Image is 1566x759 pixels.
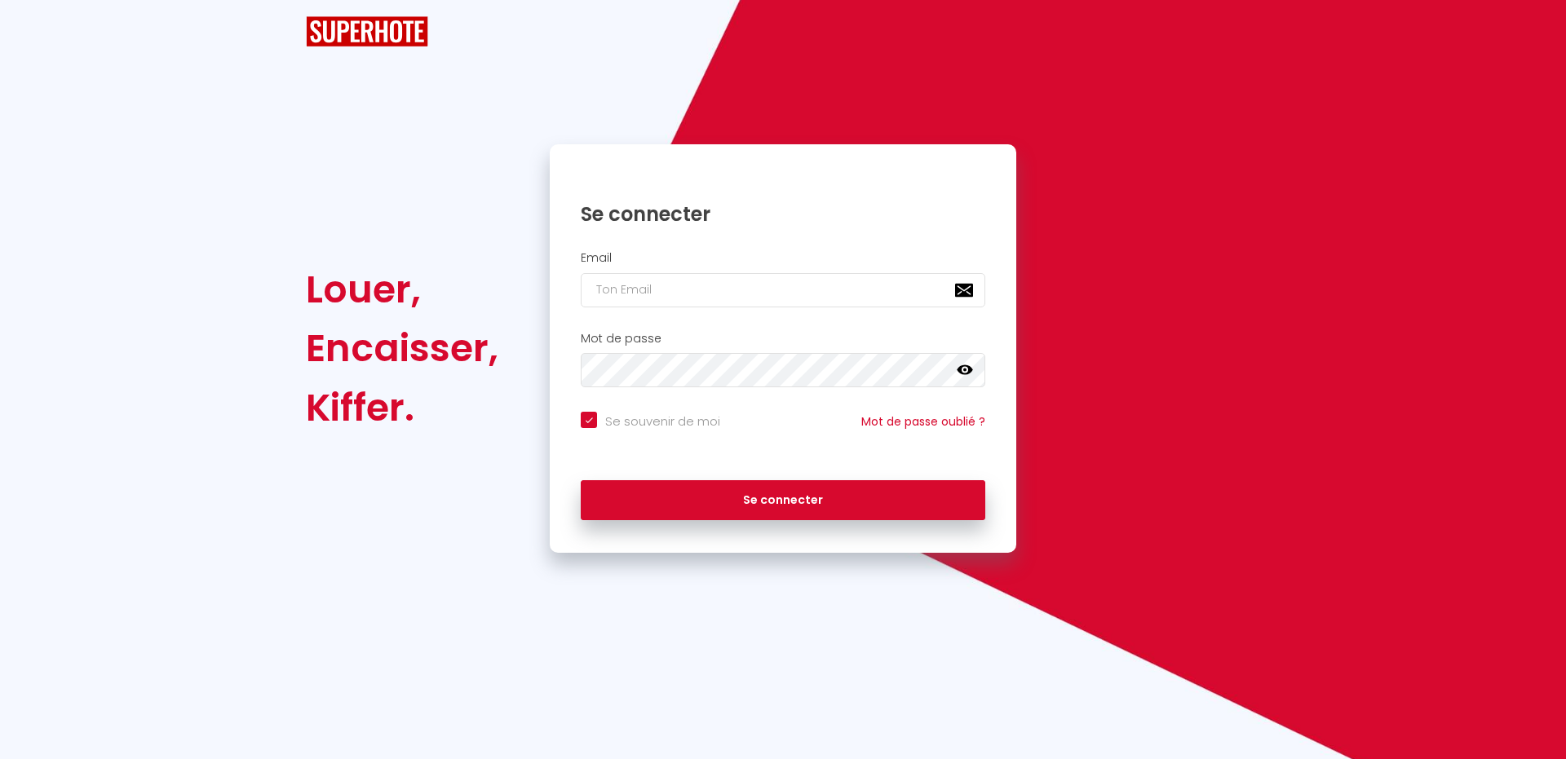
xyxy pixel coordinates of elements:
[306,16,428,46] img: SuperHote logo
[581,201,985,227] h1: Se connecter
[581,251,985,265] h2: Email
[861,413,985,430] a: Mot de passe oublié ?
[581,332,985,346] h2: Mot de passe
[581,273,985,307] input: Ton Email
[13,7,62,55] button: Ouvrir le widget de chat LiveChat
[306,260,498,319] div: Louer,
[306,378,498,437] div: Kiffer.
[306,319,498,377] div: Encaisser,
[581,480,985,521] button: Se connecter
